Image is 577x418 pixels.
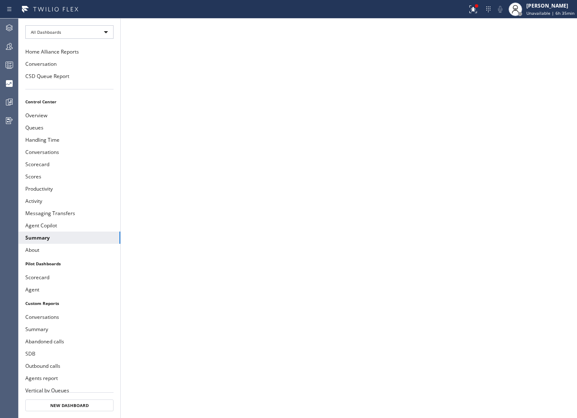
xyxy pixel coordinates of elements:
[19,360,120,372] button: Outbound calls
[19,372,120,384] button: Agents report
[121,19,577,418] iframe: dashboard_9f6bb337dffe
[19,335,120,348] button: Abandoned calls
[19,134,120,146] button: Handling Time
[19,283,120,296] button: Agent
[19,183,120,195] button: Productivity
[19,258,120,269] li: Pilot Dashboards
[19,348,120,360] button: SDB
[19,271,120,283] button: Scorecard
[526,10,574,16] span: Unavailable | 6h 35min
[19,158,120,170] button: Scorecard
[19,109,120,121] button: Overview
[19,207,120,219] button: Messaging Transfers
[19,70,120,82] button: CSD Queue Report
[19,58,120,70] button: Conversation
[19,121,120,134] button: Queues
[19,170,120,183] button: Scores
[19,195,120,207] button: Activity
[526,2,574,9] div: [PERSON_NAME]
[19,232,120,244] button: Summary
[19,46,120,58] button: Home Alliance Reports
[19,219,120,232] button: Agent Copilot
[19,146,120,158] button: Conversations
[19,323,120,335] button: Summary
[19,384,120,396] button: Vertical by Queues
[19,311,120,323] button: Conversations
[494,3,506,15] button: Mute
[25,25,114,39] div: All Dashboards
[19,298,120,309] li: Custom Reports
[19,96,120,107] li: Control Center
[25,399,114,411] button: New Dashboard
[19,244,120,256] button: About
